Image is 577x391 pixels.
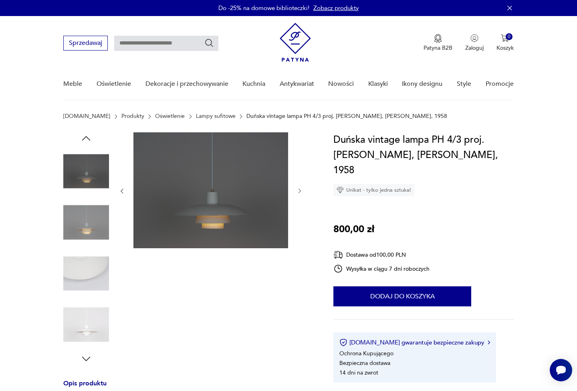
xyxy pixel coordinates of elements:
p: Koszyk [496,44,514,52]
a: [DOMAIN_NAME] [63,113,110,120]
a: Promocje [486,69,514,99]
li: Ochrona Kupującego [339,350,393,357]
img: Zdjęcie produktu Duńska vintage lampa PH 4/3 proj. Poul Henningsen, Louis Poulsen, 1958 [63,302,109,348]
a: Oświetlenie [97,69,131,99]
img: Zdjęcie produktu Duńska vintage lampa PH 4/3 proj. Poul Henningsen, Louis Poulsen, 1958 [63,251,109,296]
a: Produkty [121,113,144,120]
button: [DOMAIN_NAME] gwarantuje bezpieczne zakupy [339,338,490,346]
img: Ikona certyfikatu [339,338,347,346]
div: Dostawa od 100,00 PLN [333,250,430,260]
a: Kuchnia [242,69,265,99]
p: Duńska vintage lampa PH 4/3 proj. [PERSON_NAME], [PERSON_NAME], 1958 [246,113,447,120]
a: Lampy sufitowe [196,113,236,120]
img: Zdjęcie produktu Duńska vintage lampa PH 4/3 proj. Poul Henningsen, Louis Poulsen, 1958 [133,132,288,248]
p: 800,00 zł [333,222,374,237]
div: 0 [506,33,512,40]
img: Ikona diamentu [337,186,344,194]
a: Sprzedawaj [63,41,108,47]
div: Unikat - tylko jedna sztuka! [333,184,414,196]
button: Sprzedawaj [63,36,108,51]
button: Dodaj do koszyka [333,286,471,306]
a: Klasyki [368,69,388,99]
img: Zdjęcie produktu Duńska vintage lampa PH 4/3 proj. Poul Henningsen, Louis Poulsen, 1958 [63,148,109,194]
img: Patyna - sklep z meblami i dekoracjami vintage [280,23,311,62]
a: Antykwariat [280,69,314,99]
p: Zaloguj [465,44,484,52]
a: Dekoracje i przechowywanie [145,69,228,99]
iframe: Smartsupp widget button [550,359,572,381]
a: Meble [63,69,82,99]
div: Wysyłka w ciągu 7 dni roboczych [333,264,430,273]
h1: Duńska vintage lampa PH 4/3 proj. [PERSON_NAME], [PERSON_NAME], 1958 [333,132,513,178]
img: Zdjęcie produktu Duńska vintage lampa PH 4/3 proj. Poul Henningsen, Louis Poulsen, 1958 [63,200,109,245]
a: Oświetlenie [155,113,185,120]
button: 0Koszyk [496,34,514,52]
img: Ikonka użytkownika [470,34,478,42]
a: Zobacz produkty [313,4,359,12]
a: Ikona medaluPatyna B2B [424,34,452,52]
button: Zaloguj [465,34,484,52]
a: Nowości [328,69,354,99]
li: Bezpieczna dostawa [339,359,390,367]
img: Ikona strzałki w prawo [488,340,490,344]
li: 14 dni na zwrot [339,369,378,377]
img: Ikona medalu [434,34,442,43]
p: Patyna B2B [424,44,452,52]
a: Ikony designu [402,69,442,99]
img: Ikona dostawy [333,250,343,260]
a: Style [457,69,471,99]
button: Patyna B2B [424,34,452,52]
img: Ikona koszyka [501,34,509,42]
button: Szukaj [204,38,214,48]
p: Do -25% na domowe biblioteczki! [218,4,309,12]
